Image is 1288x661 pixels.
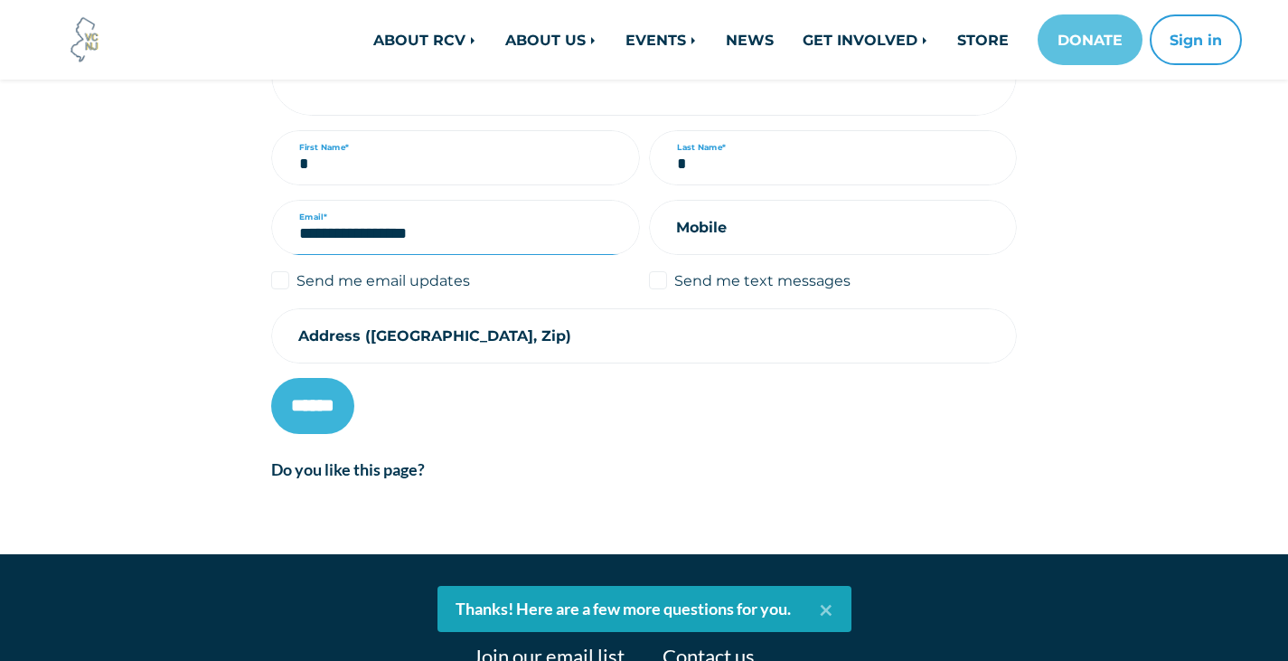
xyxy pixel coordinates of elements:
a: NEWS [711,22,788,58]
iframe: fb:like Facebook Social Plugin [271,493,542,511]
a: DONATE [1038,14,1142,65]
div: Thanks! Here are a few more questions for you. [456,597,791,621]
span: × [819,594,833,624]
button: Sign in or sign up [1150,14,1242,65]
strong: Do you like this page? [271,459,425,479]
img: Voter Choice NJ [61,15,109,64]
button: Close [801,586,851,632]
a: EVENTS [611,22,711,58]
a: ABOUT RCV [359,22,491,58]
label: Send me text messages [674,269,851,291]
label: Send me email updates [296,269,470,291]
nav: Main navigation [258,14,1242,65]
a: GET INVOLVED [788,22,943,58]
a: STORE [943,22,1023,58]
iframe: X Post Button [542,486,601,505]
a: ABOUT US [491,22,611,58]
